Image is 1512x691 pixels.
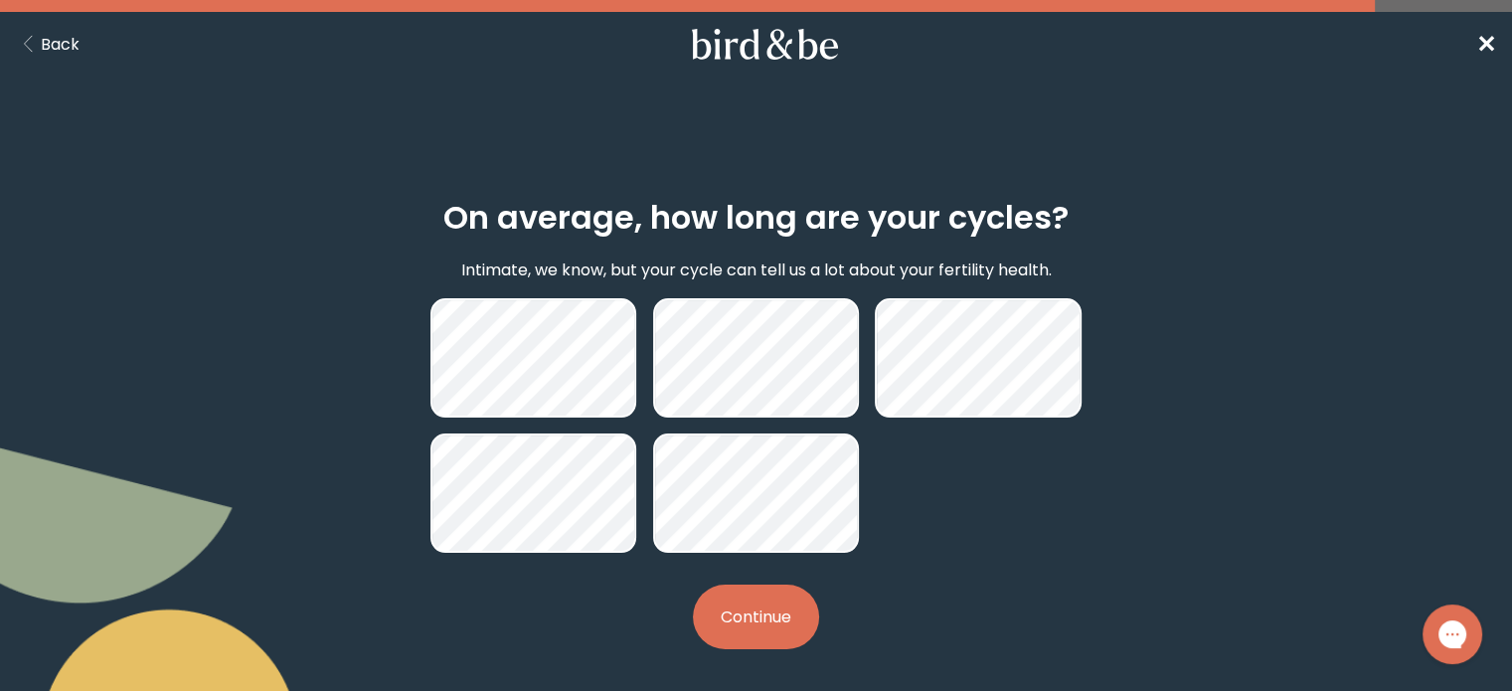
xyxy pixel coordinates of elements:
[1476,28,1496,61] span: ✕
[693,585,819,649] button: Continue
[16,32,80,57] button: Back Button
[461,258,1052,282] p: Intimate, we know, but your cycle can tell us a lot about your fertility health.
[1413,598,1492,671] iframe: Gorgias live chat messenger
[443,194,1069,242] h2: On average, how long are your cycles?
[1476,27,1496,62] a: ✕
